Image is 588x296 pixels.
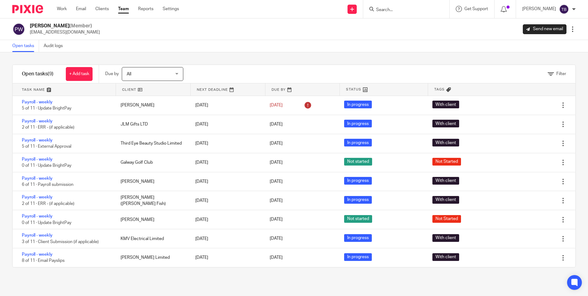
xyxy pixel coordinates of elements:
span: 2 of 11 · ERR - (if applicable) [22,125,74,130]
span: In progress [344,196,372,204]
div: [PERSON_NAME] Limited [114,251,189,264]
div: Third Eye Beauty Studio Limited [114,137,189,150]
span: With client [432,139,459,146]
p: Due by [105,71,119,77]
div: [PERSON_NAME] [114,175,189,188]
span: Not started [344,158,372,166]
p: [EMAIL_ADDRESS][DOMAIN_NAME] [30,29,100,35]
div: [DATE] [189,175,264,188]
span: 6 of 11 · Payroll submission [22,182,73,187]
span: In progress [344,234,372,242]
h1: Open tasks [22,71,54,77]
p: [PERSON_NAME] [522,6,556,12]
div: [DATE] [189,214,264,226]
span: With client [432,234,459,242]
span: With client [432,120,459,127]
a: Email [76,6,86,12]
a: Payroll - weekly [22,119,53,123]
span: 0 of 11 · Update BrightPay [22,163,71,168]
div: [DATE] [189,118,264,130]
span: [DATE] [270,103,283,107]
span: [DATE] [270,198,283,203]
a: + Add task [66,67,93,81]
div: [PERSON_NAME] [114,214,189,226]
span: [DATE] [270,179,283,184]
div: [DATE] [189,251,264,264]
a: Payroll - weekly [22,176,53,181]
span: In progress [344,253,372,261]
a: Send new email [523,24,566,34]
span: 5 of 11 · Update BrightPay [22,106,71,111]
span: In progress [344,177,372,185]
h2: [PERSON_NAME] [30,23,100,29]
a: Payroll - weekly [22,138,53,142]
img: svg%3E [559,4,569,14]
span: 2 of 11 · ERR - (if applicable) [22,202,74,206]
a: Payroll - weekly [22,214,53,218]
span: In progress [344,139,372,146]
div: [DATE] [189,194,264,207]
span: Status [346,87,361,92]
a: Payroll - weekly [22,252,53,257]
span: In progress [344,120,372,127]
span: [DATE] [270,160,283,165]
img: Pixie [12,5,43,13]
div: KMV Electrical Limited [114,233,189,245]
span: With client [432,196,459,204]
a: Payroll - weekly [22,100,53,104]
img: svg%3E [12,23,25,36]
a: Payroll - weekly [22,233,53,238]
span: With client [432,101,459,108]
div: JLM Gifts LTD [114,118,189,130]
a: Open tasks [12,40,39,52]
a: Audit logs [44,40,67,52]
span: 8 of 11 · Email Payslips [22,259,65,263]
span: [DATE] [270,237,283,241]
span: Not Started [432,158,461,166]
span: 3 of 11 · Client Submission (if applicable) [22,240,99,244]
input: Search [375,7,431,13]
span: In progress [344,101,372,108]
span: Tags [434,87,445,92]
span: Filter [556,72,566,76]
div: Galway Golf Club [114,156,189,169]
span: Not Started [432,215,461,223]
a: Payroll - weekly [22,157,53,162]
div: [DATE] [189,233,264,245]
a: Settings [163,6,179,12]
span: (9) [48,71,54,76]
a: Reports [138,6,153,12]
a: Work [57,6,67,12]
div: [DATE] [189,137,264,150]
div: [PERSON_NAME] ([PERSON_NAME] Fish) [114,191,189,210]
span: [DATE] [270,141,283,146]
span: [DATE] [270,218,283,222]
span: Get Support [464,7,488,11]
span: All [127,72,131,76]
div: [DATE] [189,156,264,169]
div: [PERSON_NAME] [114,99,189,111]
span: Not started [344,215,372,223]
span: With client [432,253,459,261]
span: 0 of 11 · Update BrightPay [22,221,71,225]
span: With client [432,177,459,185]
a: Team [118,6,129,12]
span: 5 of 11 · External Approval [22,144,71,149]
span: [DATE] [270,256,283,260]
a: Clients [95,6,109,12]
div: [DATE] [189,99,264,111]
span: [DATE] [270,122,283,126]
span: (Member) [70,23,92,28]
a: Payroll - weekly [22,195,53,199]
